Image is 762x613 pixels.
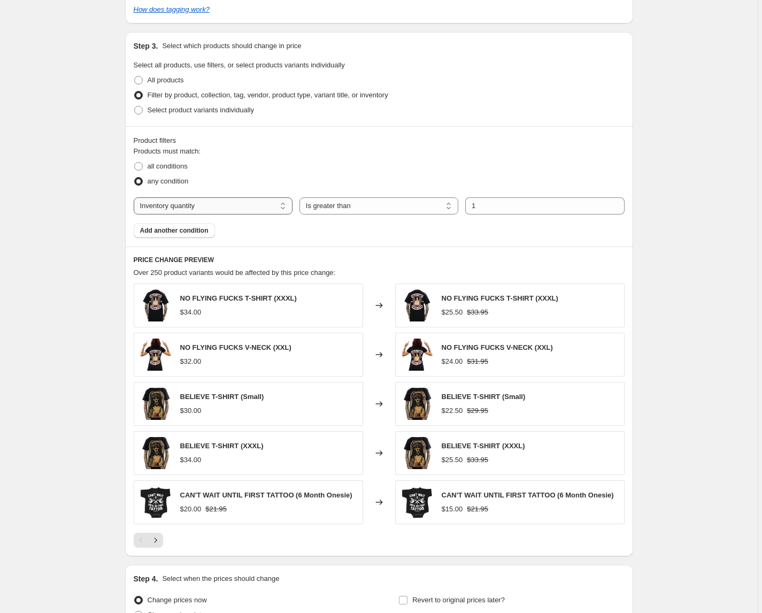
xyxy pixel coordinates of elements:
[134,61,345,69] span: Select all products, use filters, or select products variants individually
[180,455,202,465] div: $34.00
[467,504,488,515] strike: $21.95
[148,177,189,185] span: any condition
[401,289,433,321] img: 750x915_Flying_Fucks_Back_1_80x.jpg
[134,41,158,51] h2: Step 3.
[180,294,297,302] span: NO FLYING FUCKS T-SHIRT (XXXL)
[162,41,301,51] p: Select which products should change in price
[134,223,215,238] button: Add another condition
[140,339,172,371] img: 750x915_No_Flying_Fucks_Womens_Back_80x.jpg
[140,388,172,420] img: 750x915BelieveModelFront1_nologo_80x.jpg
[148,91,388,99] span: Filter by product, collection, tag, vendor, product type, variant title, or inventory
[134,269,336,277] span: Over 250 product variants would be affected by this price change:
[180,491,352,499] span: CAN'T WAIT UNTIL FIRST TATTOO (6 Month Onesie)
[148,533,163,548] button: Next
[140,289,172,321] img: 750x915_Flying_Fucks_Back_1_80x.jpg
[140,226,209,235] span: Add another condition
[442,343,553,351] span: NO FLYING FUCKS V-NECK (XXL)
[401,437,433,469] img: 750x915BelieveModelFront1_nologo_80x.jpg
[401,339,433,371] img: 750x915_No_Flying_Fucks_Womens_Back_80x.jpg
[148,162,188,170] span: all conditions
[180,405,202,416] div: $30.00
[180,504,202,515] div: $20.00
[205,504,227,515] strike: $21.95
[148,76,184,84] span: All products
[401,486,433,518] img: 750x915_Cant_Wait_Until_First_Tattoo_onesie_80x.jpg
[134,573,158,584] h2: Step 4.
[134,5,210,13] a: How does tagging work?
[442,393,526,401] span: BELIEVE T-SHIRT (Small)
[442,504,463,515] div: $15.00
[180,393,264,401] span: BELIEVE T-SHIRT (Small)
[134,533,163,548] nav: Pagination
[467,405,488,416] strike: $29.95
[442,491,614,499] span: CAN'T WAIT UNTIL FIRST TATTOO (6 Month Onesie)
[401,388,433,420] img: 750x915BelieveModelFront1_nologo_80x.jpg
[148,106,254,114] span: Select product variants individually
[180,356,202,367] div: $32.00
[180,442,264,450] span: BELIEVE T-SHIRT (XXXL)
[180,343,291,351] span: NO FLYING FUCKS V-NECK (XXL)
[442,405,463,416] div: $22.50
[467,356,488,367] strike: $31.95
[148,596,207,604] span: Change prices now
[140,437,172,469] img: 750x915BelieveModelFront1_nologo_80x.jpg
[442,356,463,367] div: $24.00
[134,147,201,155] span: Products must match:
[134,256,625,264] h6: PRICE CHANGE PREVIEW
[442,455,463,465] div: $25.50
[412,596,505,604] span: Revert to original prices later?
[180,307,202,318] div: $34.00
[442,294,558,302] span: NO FLYING FUCKS T-SHIRT (XXXL)
[442,307,463,318] div: $25.50
[442,442,525,450] span: BELIEVE T-SHIRT (XXXL)
[467,307,488,318] strike: $33.95
[140,486,172,518] img: 750x915_Cant_Wait_Until_First_Tattoo_onesie_80x.jpg
[467,455,488,465] strike: $33.95
[162,573,279,584] p: Select when the prices should change
[134,135,625,146] div: Product filters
